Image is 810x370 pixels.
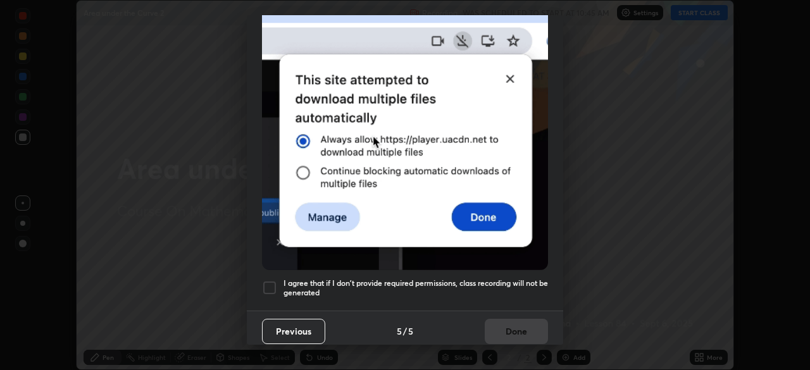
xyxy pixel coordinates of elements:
[397,324,402,338] h4: 5
[403,324,407,338] h4: /
[262,319,325,344] button: Previous
[283,278,548,298] h5: I agree that if I don't provide required permissions, class recording will not be generated
[408,324,413,338] h4: 5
